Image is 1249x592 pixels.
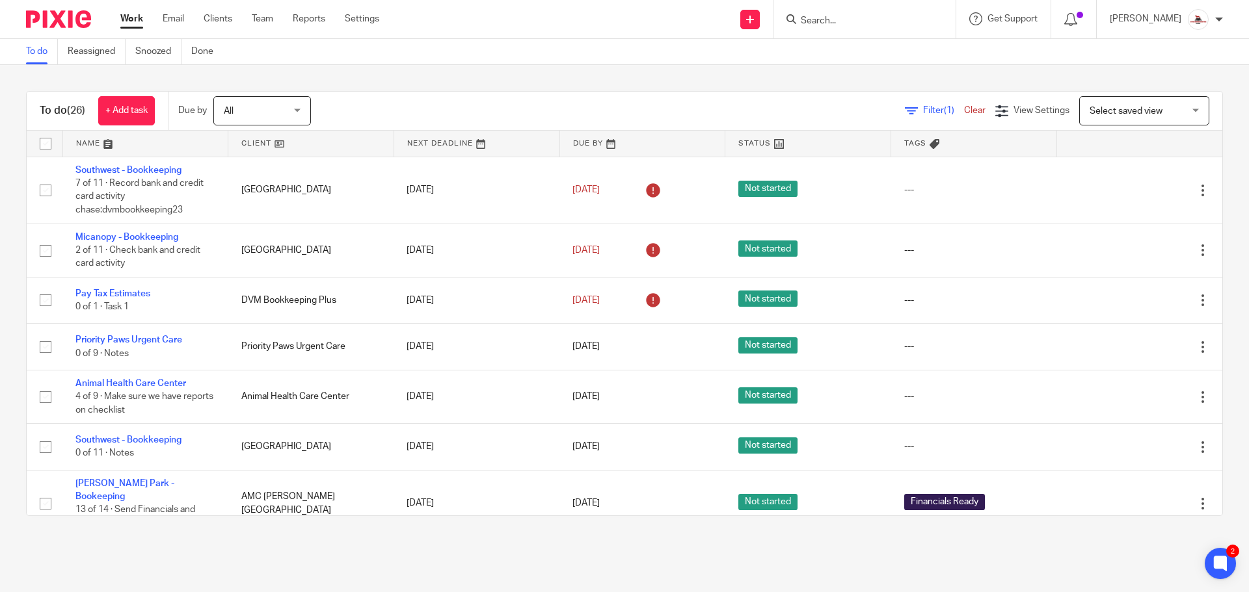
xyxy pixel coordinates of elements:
[738,494,798,510] span: Not started
[572,499,600,508] span: [DATE]
[394,224,559,277] td: [DATE]
[1014,106,1069,115] span: View Settings
[228,424,394,470] td: [GEOGRAPHIC_DATA]
[572,185,600,194] span: [DATE]
[904,294,1044,307] div: ---
[75,302,129,311] span: 0 of 1 · Task 1
[75,506,195,528] span: 13 of 14 · Send Financials and close books
[904,340,1044,353] div: ---
[1188,9,1209,30] img: EtsyProfilePhoto.jpg
[904,494,985,510] span: Financials Ready
[75,289,150,298] a: Pay Tax Estimates
[224,107,234,116] span: All
[394,470,559,537] td: [DATE]
[228,157,394,224] td: [GEOGRAPHIC_DATA]
[799,16,917,27] input: Search
[75,246,200,268] span: 2 of 11 · Check bank and credit card activity
[572,342,600,352] span: [DATE]
[964,106,986,115] a: Clear
[738,240,798,257] span: Not started
[572,442,600,451] span: [DATE]
[923,106,964,115] span: Filter
[904,440,1044,453] div: ---
[98,96,155,125] a: + Add task
[738,387,798,404] span: Not started
[228,370,394,423] td: Animal Health Care Center
[1090,107,1162,116] span: Select saved view
[75,479,174,501] a: [PERSON_NAME] Park - Bookeeping
[987,14,1038,23] span: Get Support
[394,157,559,224] td: [DATE]
[1110,12,1181,25] p: [PERSON_NAME]
[26,39,58,64] a: To do
[75,335,182,344] a: Priority Paws Urgent Care
[572,246,600,255] span: [DATE]
[204,12,232,25] a: Clients
[75,233,178,242] a: Micanopy - Bookkeeping
[944,106,954,115] span: (1)
[394,424,559,470] td: [DATE]
[572,296,600,305] span: [DATE]
[394,324,559,370] td: [DATE]
[293,12,325,25] a: Reports
[345,12,379,25] a: Settings
[163,12,184,25] a: Email
[904,244,1044,257] div: ---
[394,370,559,423] td: [DATE]
[738,337,798,354] span: Not started
[135,39,181,64] a: Snoozed
[904,140,926,147] span: Tags
[120,12,143,25] a: Work
[75,179,204,214] span: 7 of 11 · Record bank and credit card activity chase:dvmbookkeeping23
[904,390,1044,403] div: ---
[1226,545,1239,558] div: 2
[228,470,394,537] td: AMC [PERSON_NAME][GEOGRAPHIC_DATA]
[191,39,223,64] a: Done
[67,105,85,116] span: (26)
[228,324,394,370] td: Priority Paws Urgent Care
[75,435,181,444] a: Southwest - Bookkeeping
[40,104,85,118] h1: To do
[75,392,213,415] span: 4 of 9 · Make sure we have reports on checklist
[738,181,798,197] span: Not started
[904,183,1044,196] div: ---
[75,349,129,358] span: 0 of 9 · Notes
[75,379,186,388] a: Animal Health Care Center
[75,449,134,458] span: 0 of 11 · Notes
[178,104,207,117] p: Due by
[572,393,600,402] span: [DATE]
[394,277,559,324] td: [DATE]
[228,277,394,324] td: DVM Bookkeeping Plus
[26,10,91,28] img: Pixie
[68,39,126,64] a: Reassigned
[75,166,181,175] a: Southwest - Bookkeeping
[738,437,798,454] span: Not started
[228,224,394,277] td: [GEOGRAPHIC_DATA]
[738,290,798,307] span: Not started
[252,12,273,25] a: Team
